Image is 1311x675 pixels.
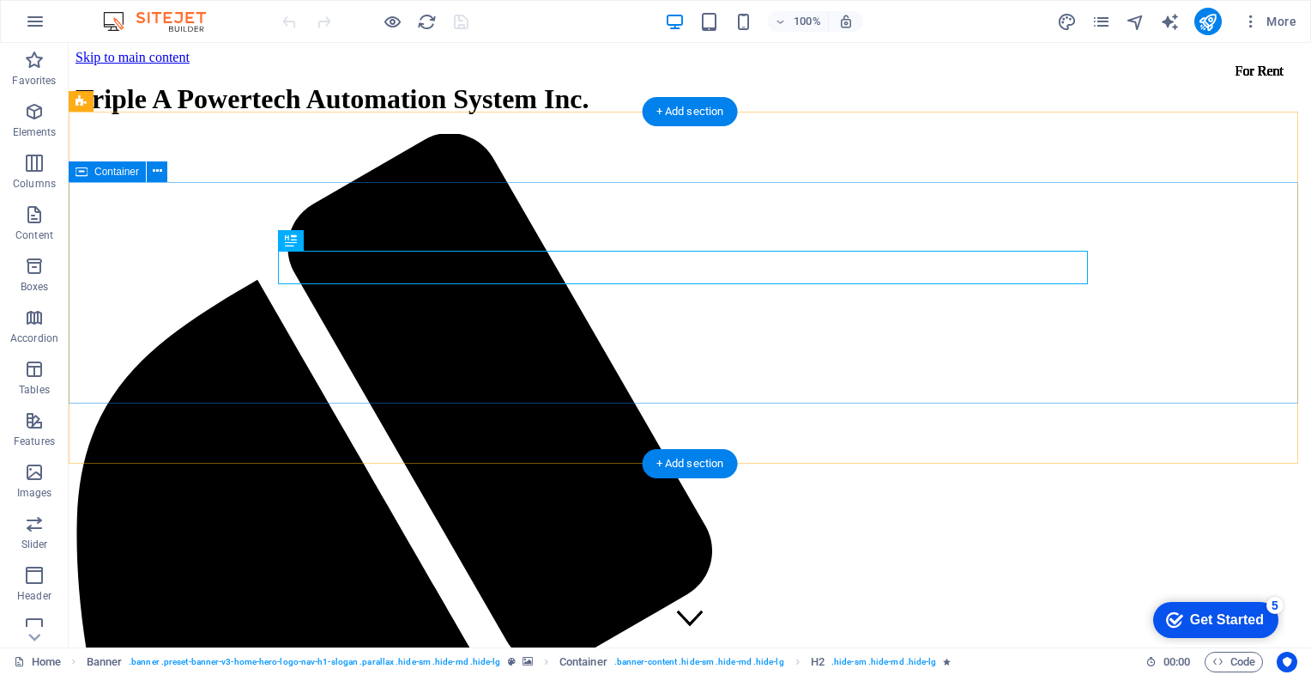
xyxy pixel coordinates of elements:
[508,657,516,666] i: This element is a customizable preset
[1057,11,1078,32] button: design
[15,228,53,242] p: Content
[1145,652,1191,672] h6: Session time
[1091,11,1112,32] button: pages
[417,12,437,32] i: Reload page
[1153,14,1229,43] div: For Rent
[943,657,951,666] i: Element contains an animation
[99,11,227,32] img: Editor Logo
[17,486,52,500] p: Images
[1175,655,1178,668] span: :
[21,538,48,551] p: Slider
[1194,8,1222,35] button: publish
[1126,11,1146,32] button: navigator
[129,652,500,672] span: . banner .preset-banner-v3-home-hero-logo-nav-h1-slogan .parallax .hide-sm .hide-md .hide-lg
[838,14,854,29] i: On resize automatically adjust zoom level to fit chosen device.
[1205,652,1263,672] button: Code
[87,652,952,672] nav: breadcrumb
[21,280,49,294] p: Boxes
[123,3,140,21] div: 5
[10,331,58,345] p: Accordion
[1160,11,1181,32] button: text_generator
[1277,652,1297,672] button: Usercentrics
[1091,12,1111,32] i: Pages (Ctrl+Alt+S)
[643,97,738,126] div: + Add section
[13,125,57,139] p: Elements
[1235,8,1303,35] button: More
[794,11,821,32] h6: 100%
[1198,12,1217,32] i: Publish
[9,9,135,45] div: Get Started 5 items remaining, 0% complete
[1242,13,1296,30] span: More
[1057,12,1077,32] i: Design (Ctrl+Alt+Y)
[831,652,936,672] span: . hide-sm .hide-md .hide-lg
[13,177,56,191] p: Columns
[19,383,50,397] p: Tables
[523,657,533,666] i: This element contains a background
[87,652,123,672] span: Click to select. Double-click to edit
[7,7,121,21] a: Skip to main content
[1160,12,1180,32] i: AI Writer
[382,11,402,32] button: Click here to leave preview mode and continue editing
[46,19,120,34] div: Get Started
[14,652,61,672] a: Click to cancel selection. Double-click to open Pages
[94,167,139,177] span: Container
[614,652,784,672] span: . banner-content .hide-sm .hide-md .hide-lg
[14,435,55,448] p: Features
[416,11,437,32] button: reload
[17,589,51,603] p: Header
[559,652,607,672] span: Click to select. Double-click to edit
[1212,652,1255,672] span: Code
[643,449,738,478] div: + Add section
[811,652,825,672] span: Click to select. Double-click to edit
[1126,12,1145,32] i: Navigator
[1163,652,1190,672] span: 00 00
[768,11,829,32] button: 100%
[12,74,56,88] p: Favorites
